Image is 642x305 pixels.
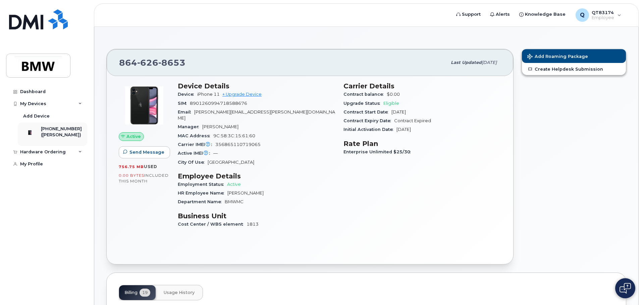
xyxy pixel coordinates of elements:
[482,60,497,65] span: [DATE]
[215,142,261,147] span: 356865110719065
[343,140,501,148] h3: Rate Plan
[178,160,208,165] span: City Of Use
[190,101,247,106] span: 8901260994718588676
[343,109,391,115] span: Contract Start Date
[527,54,588,60] span: Add Roaming Package
[178,109,194,115] span: Email
[247,222,259,227] span: 1813
[119,164,144,169] span: 756.75 MB
[178,190,227,196] span: HR Employee Name
[137,58,158,68] span: 626
[620,283,631,294] img: Open chat
[178,182,227,187] span: Employment Status
[208,160,254,165] span: [GEOGRAPHIC_DATA]
[178,101,190,106] span: SIM
[213,151,218,156] span: —
[119,146,170,158] button: Send Message
[129,149,164,155] span: Send Message
[178,82,335,90] h3: Device Details
[387,92,400,97] span: $0.00
[343,127,396,132] span: Initial Activation Date
[391,109,406,115] span: [DATE]
[178,133,213,138] span: MAC Address
[119,173,144,178] span: 0.00 Bytes
[396,127,411,132] span: [DATE]
[227,182,241,187] span: Active
[178,172,335,180] h3: Employee Details
[343,101,383,106] span: Upgrade Status
[197,92,220,97] span: iPhone 11
[451,60,482,65] span: Last updated
[343,92,387,97] span: Contract balance
[178,142,215,147] span: Carrier IMEI
[178,222,247,227] span: Cost Center / WBS element
[522,63,626,75] a: Create Helpdesk Submission
[119,58,185,68] span: 864
[164,290,195,295] span: Usage History
[343,149,414,154] span: Enterprise Unlimited $25/30
[227,190,264,196] span: [PERSON_NAME]
[124,85,164,126] img: iPhone_11.jpg
[394,118,431,123] span: Contract Expired
[343,82,501,90] h3: Carrier Details
[178,212,335,220] h3: Business Unit
[178,199,225,204] span: Department Name
[343,118,394,123] span: Contract Expiry Date
[126,133,141,140] span: Active
[222,92,262,97] a: + Upgrade Device
[213,133,255,138] span: 9C:58:3C:15:61:60
[158,58,185,68] span: 8653
[202,124,238,129] span: [PERSON_NAME]
[383,101,399,106] span: Eligible
[178,151,213,156] span: Active IMEI
[178,124,202,129] span: Manager
[144,164,157,169] span: used
[178,109,335,121] span: [PERSON_NAME][EMAIL_ADDRESS][PERSON_NAME][DOMAIN_NAME]
[178,92,197,97] span: Device
[522,49,626,63] button: Add Roaming Package
[225,199,244,204] span: BMWMC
